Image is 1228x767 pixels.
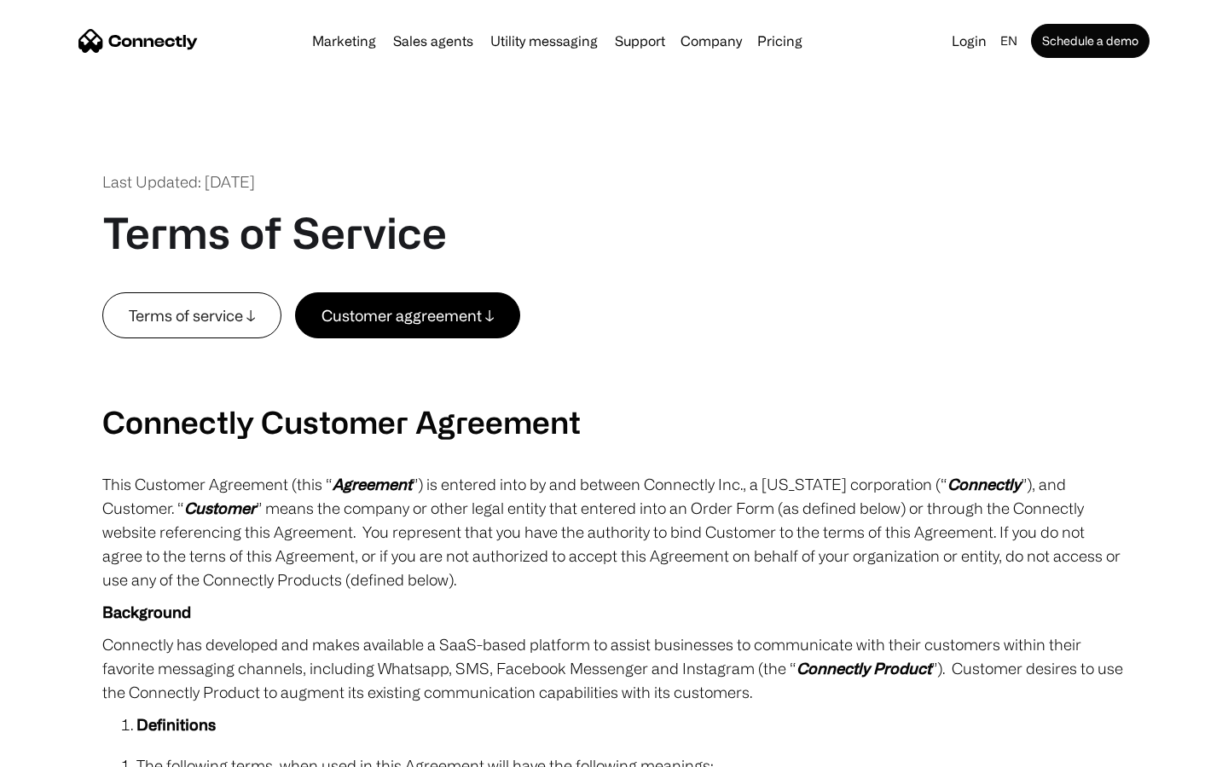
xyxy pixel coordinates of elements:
[1031,24,1150,58] a: Schedule a demo
[750,34,809,48] a: Pricing
[102,207,447,258] h1: Terms of Service
[681,29,742,53] div: Company
[102,603,191,620] strong: Background
[1000,29,1017,53] div: en
[484,34,605,48] a: Utility messaging
[102,170,255,193] div: Last Updated: [DATE]
[34,737,102,761] ul: Language list
[102,403,1126,440] h2: Connectly Customer Agreement
[184,499,256,516] em: Customer
[17,735,102,761] aside: Language selected: English
[129,303,255,327] div: Terms of service ↓
[136,716,216,733] strong: Definitions
[945,29,993,53] a: Login
[102,632,1126,704] p: Connectly has developed and makes available a SaaS-based platform to assist businesses to communi...
[333,476,412,493] em: Agreement
[947,476,1021,493] em: Connectly
[102,472,1126,591] p: This Customer Agreement (this “ ”) is entered into by and between Connectly Inc., a [US_STATE] co...
[102,338,1126,362] p: ‍
[305,34,383,48] a: Marketing
[796,660,931,677] em: Connectly Product
[102,371,1126,395] p: ‍
[321,303,494,327] div: Customer aggreement ↓
[386,34,480,48] a: Sales agents
[608,34,672,48] a: Support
